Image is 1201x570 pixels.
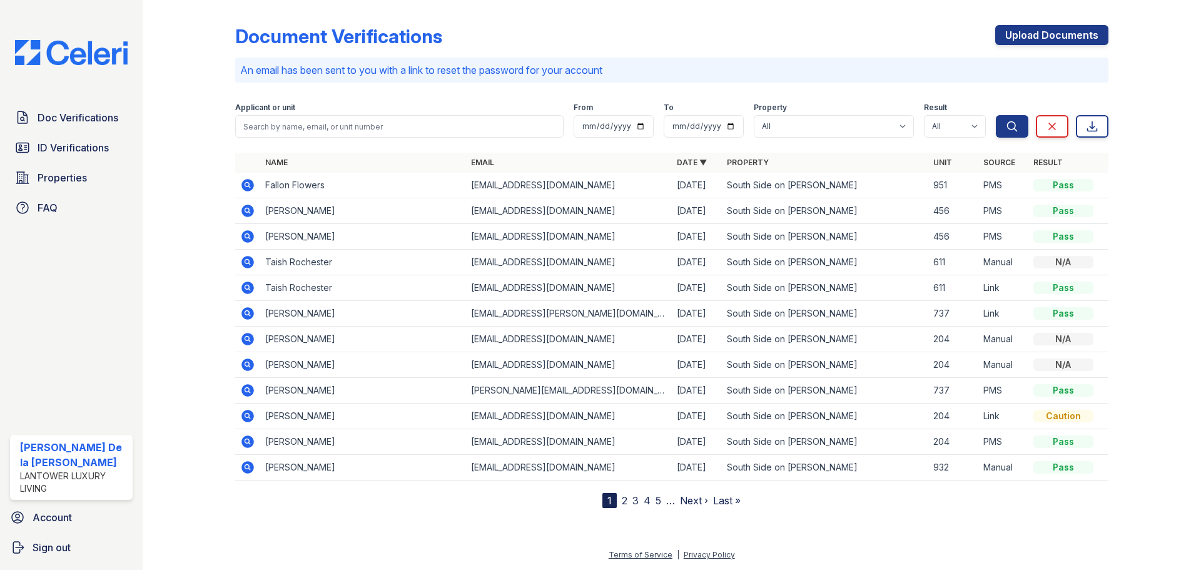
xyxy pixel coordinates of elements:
[260,404,466,429] td: [PERSON_NAME]
[978,352,1028,378] td: Manual
[1033,158,1063,167] a: Result
[672,173,722,198] td: [DATE]
[466,429,672,455] td: [EMAIL_ADDRESS][DOMAIN_NAME]
[240,63,1103,78] p: An email has been sent to you with a link to reset the password for your account
[656,494,661,507] a: 5
[978,224,1028,250] td: PMS
[722,173,928,198] td: South Side on [PERSON_NAME]
[38,170,87,185] span: Properties
[38,110,118,125] span: Doc Verifications
[20,470,128,495] div: Lantower Luxury Living
[978,455,1028,481] td: Manual
[466,301,672,327] td: [EMAIL_ADDRESS][PERSON_NAME][DOMAIN_NAME]
[978,404,1028,429] td: Link
[235,25,442,48] div: Document Verifications
[677,550,679,559] div: |
[928,275,978,301] td: 611
[260,429,466,455] td: [PERSON_NAME]
[722,404,928,429] td: South Side on [PERSON_NAME]
[1033,410,1093,422] div: Caution
[928,173,978,198] td: 951
[672,352,722,378] td: [DATE]
[713,494,741,507] a: Last »
[680,494,708,507] a: Next ›
[722,455,928,481] td: South Side on [PERSON_NAME]
[574,103,593,113] label: From
[983,158,1015,167] a: Source
[978,250,1028,275] td: Manual
[466,198,672,224] td: [EMAIL_ADDRESS][DOMAIN_NAME]
[466,455,672,481] td: [EMAIL_ADDRESS][DOMAIN_NAME]
[466,224,672,250] td: [EMAIL_ADDRESS][DOMAIN_NAME]
[10,135,133,160] a: ID Verifications
[5,505,138,530] a: Account
[722,250,928,275] td: South Side on [PERSON_NAME]
[978,275,1028,301] td: Link
[265,158,288,167] a: Name
[722,429,928,455] td: South Side on [PERSON_NAME]
[466,404,672,429] td: [EMAIL_ADDRESS][DOMAIN_NAME]
[727,158,769,167] a: Property
[38,200,58,215] span: FAQ
[260,173,466,198] td: Fallon Flowers
[672,378,722,404] td: [DATE]
[260,198,466,224] td: [PERSON_NAME]
[5,40,138,65] img: CE_Logo_Blue-a8612792a0a2168367f1c8372b55b34899dd931a85d93a1a3d3e32e68fde9ad4.png
[260,327,466,352] td: [PERSON_NAME]
[1033,307,1093,320] div: Pass
[10,165,133,190] a: Properties
[1033,461,1093,474] div: Pass
[672,455,722,481] td: [DATE]
[466,352,672,378] td: [EMAIL_ADDRESS][DOMAIN_NAME]
[5,535,138,560] a: Sign out
[602,493,617,508] div: 1
[466,173,672,198] td: [EMAIL_ADDRESS][DOMAIN_NAME]
[722,301,928,327] td: South Side on [PERSON_NAME]
[672,224,722,250] td: [DATE]
[622,494,627,507] a: 2
[1033,435,1093,448] div: Pass
[235,115,564,138] input: Search by name, email, or unit number
[978,327,1028,352] td: Manual
[978,378,1028,404] td: PMS
[672,250,722,275] td: [DATE]
[722,224,928,250] td: South Side on [PERSON_NAME]
[632,494,639,507] a: 3
[928,429,978,455] td: 204
[1033,230,1093,243] div: Pass
[672,404,722,429] td: [DATE]
[10,105,133,130] a: Doc Verifications
[928,301,978,327] td: 737
[466,250,672,275] td: [EMAIL_ADDRESS][DOMAIN_NAME]
[609,550,672,559] a: Terms of Service
[1033,256,1093,268] div: N/A
[466,327,672,352] td: [EMAIL_ADDRESS][DOMAIN_NAME]
[933,158,952,167] a: Unit
[664,103,674,113] label: To
[260,224,466,250] td: [PERSON_NAME]
[928,224,978,250] td: 456
[995,25,1108,45] a: Upload Documents
[1033,384,1093,397] div: Pass
[466,378,672,404] td: [PERSON_NAME][EMAIL_ADDRESS][DOMAIN_NAME]
[722,378,928,404] td: South Side on [PERSON_NAME]
[928,198,978,224] td: 456
[10,195,133,220] a: FAQ
[260,250,466,275] td: Taish Rochester
[644,494,651,507] a: 4
[38,140,109,155] span: ID Verifications
[928,250,978,275] td: 611
[978,198,1028,224] td: PMS
[722,352,928,378] td: South Side on [PERSON_NAME]
[1033,359,1093,371] div: N/A
[722,275,928,301] td: South Side on [PERSON_NAME]
[471,158,494,167] a: Email
[928,327,978,352] td: 204
[466,275,672,301] td: [EMAIL_ADDRESS][DOMAIN_NAME]
[978,301,1028,327] td: Link
[684,550,735,559] a: Privacy Policy
[754,103,787,113] label: Property
[978,429,1028,455] td: PMS
[924,103,947,113] label: Result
